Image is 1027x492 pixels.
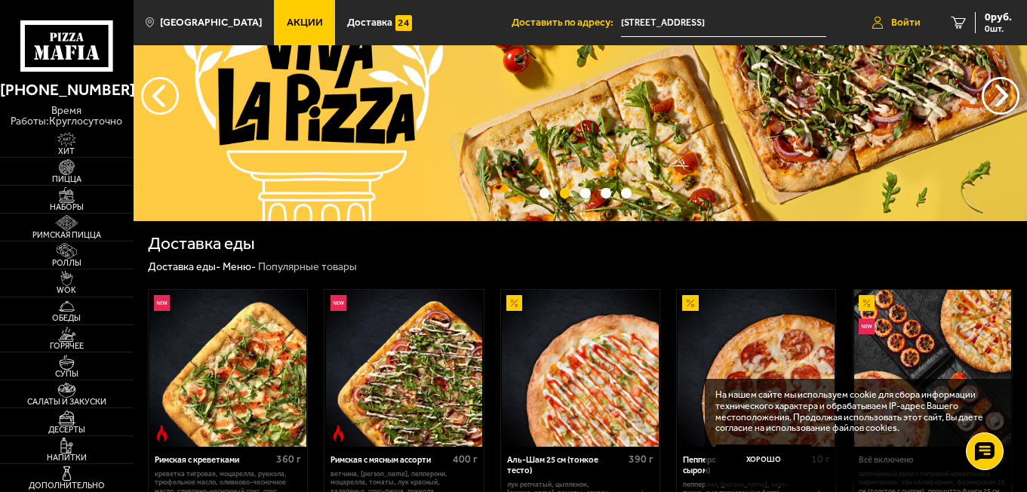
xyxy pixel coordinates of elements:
[154,295,170,311] img: Новинка
[540,188,550,198] button: точки переключения
[682,295,698,311] img: Акционный
[331,295,346,311] img: Новинка
[715,389,993,434] p: На нашем сайте мы используем cookie для сбора информации технического характера и обрабатываем IP...
[982,77,1019,115] button: предыдущий
[621,9,826,37] input: Ваш адрес доставки
[853,290,1012,447] a: АкционныйНовинкаВсё включено
[621,188,632,198] button: точки переключения
[502,290,659,447] img: Аль-Шам 25 см (тонкое тесто)
[141,77,179,115] button: следующий
[276,453,301,466] span: 360 г
[512,17,621,28] span: Доставить по адресу:
[331,455,449,466] div: Римская с мясным ассорти
[148,235,255,253] h1: Доставка еды
[223,260,256,273] a: Меню-
[677,290,835,447] a: АкционныйПепперони 25 см (толстое с сыром)
[560,188,570,198] button: точки переключения
[148,260,220,273] a: Доставка еды-
[324,290,483,447] a: НовинкаОстрое блюдоРимская с мясным ассорти
[453,453,478,466] span: 400 г
[258,260,357,274] div: Популярные товары
[154,425,170,441] img: Острое блюдо
[891,17,921,28] span: Войти
[347,17,392,28] span: Доставка
[859,318,875,334] img: Новинка
[715,444,812,477] button: Хорошо
[601,188,611,198] button: точки переключения
[149,290,306,447] img: Римская с креветками
[678,290,835,447] img: Пепперони 25 см (толстое с сыром)
[621,9,826,37] span: Россия, Санкт-Петербург, Большой Сампсониевский проспект, 61к2
[506,295,522,311] img: Акционный
[501,290,660,447] a: АкционныйАль-Шам 25 см (тонкое тесто)
[326,290,483,447] img: Римская с мясным ассорти
[155,455,273,466] div: Римская с креветками
[854,290,1011,447] img: Всё включено
[859,295,875,311] img: Акционный
[331,425,346,441] img: Острое блюдо
[149,290,307,447] a: НовинкаОстрое блюдоРимская с креветками
[985,12,1012,23] span: 0 руб.
[683,455,801,475] div: Пепперони 25 см (толстое с сыром)
[160,17,262,28] span: [GEOGRAPHIC_DATA]
[395,15,411,31] img: 15daf4d41897b9f0e9f617042186c801.svg
[985,24,1012,33] span: 0 шт.
[507,455,626,475] div: Аль-Шам 25 см (тонкое тесто)
[629,453,653,466] span: 390 г
[580,188,591,198] button: точки переключения
[287,17,323,28] span: Акции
